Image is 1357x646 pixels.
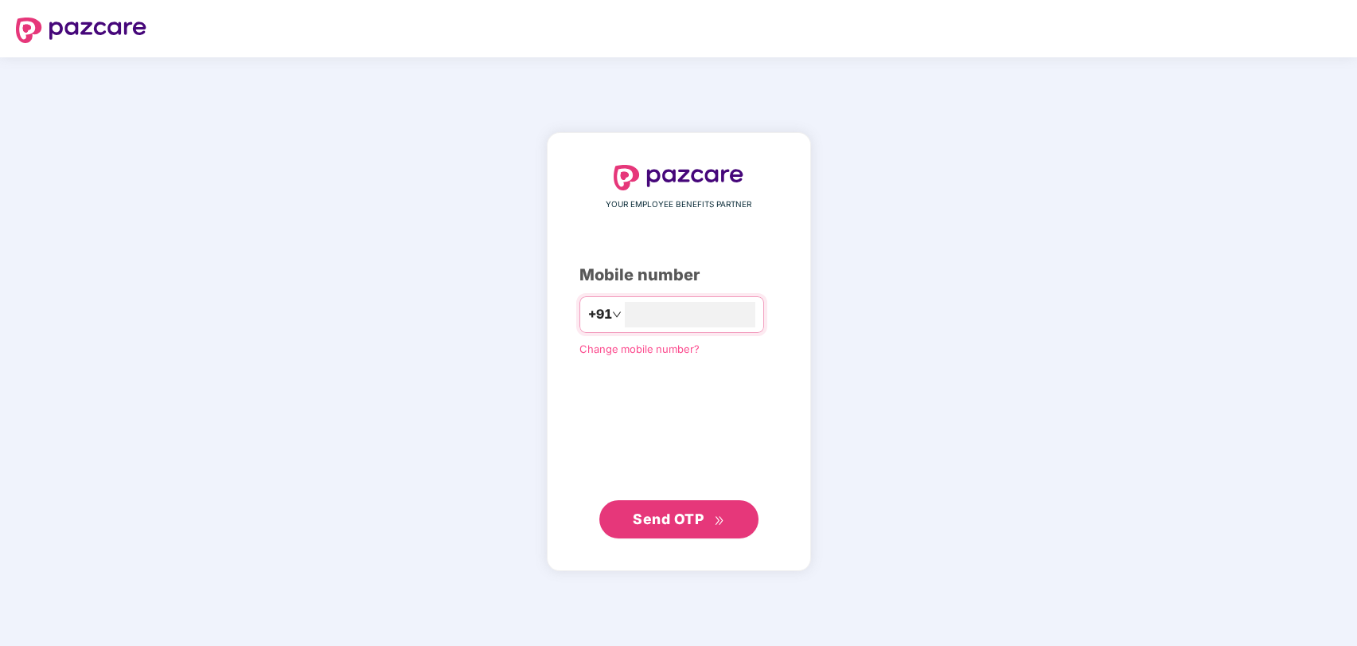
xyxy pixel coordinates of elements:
button: Send OTPdouble-right [599,500,758,538]
span: double-right [714,515,724,526]
span: Send OTP [633,511,704,527]
div: Mobile number [579,263,778,288]
span: YOUR EMPLOYEE BENEFITS PARTNER [606,198,751,211]
img: logo [16,18,146,43]
span: +91 [588,304,612,324]
img: logo [614,165,744,190]
a: Change mobile number? [579,343,700,355]
span: down [612,310,622,319]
